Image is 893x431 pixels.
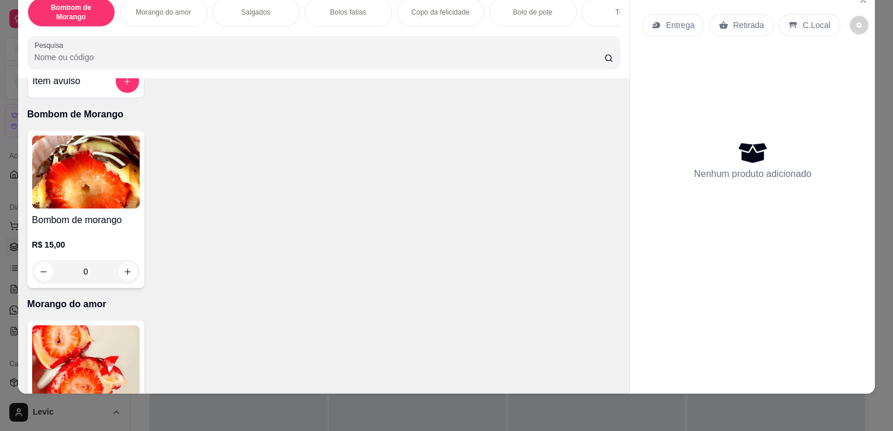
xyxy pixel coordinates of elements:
input: Pesquisa [34,51,604,63]
p: C.Local [802,19,830,31]
p: Bombom de Morango [37,3,105,22]
button: add-separate-item [116,69,139,93]
p: Bolos fatias [330,8,366,17]
p: Entrega [666,19,694,31]
p: Bombom de Morango [27,107,621,121]
h4: Bombom de morango [32,213,140,227]
p: Salgados [241,8,271,17]
h4: Item avulso [33,74,81,88]
button: increase-product-quantity [119,262,137,281]
label: Pesquisa [34,40,67,50]
img: product-image [32,135,140,208]
p: Bolo de pote [513,8,552,17]
p: Copo da felicidade [411,8,469,17]
p: R$ 15,00 [32,239,140,251]
p: Trufas [615,8,635,17]
p: Morango do amor [27,297,621,311]
p: Retirada [733,19,764,31]
button: decrease-product-quantity [34,262,53,281]
button: decrease-product-quantity [850,16,868,34]
img: product-image [32,325,140,398]
p: Nenhum produto adicionado [694,167,811,181]
p: Morango do amor [136,8,191,17]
